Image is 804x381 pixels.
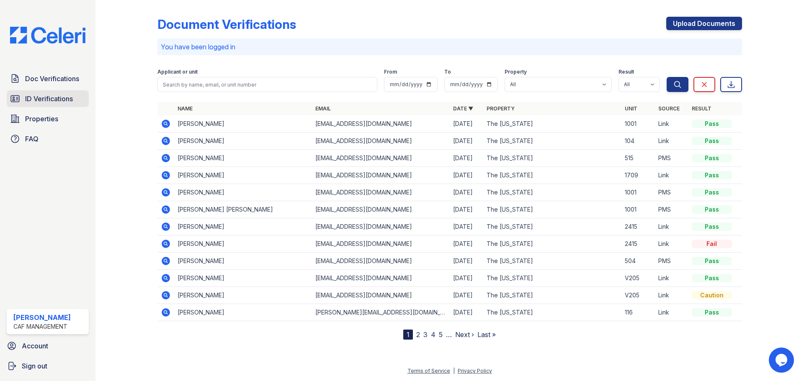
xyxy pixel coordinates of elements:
[174,304,312,321] td: [PERSON_NAME]
[174,218,312,235] td: [PERSON_NAME]
[157,77,377,92] input: Search by name, email, or unit number
[403,330,413,340] div: 1
[174,253,312,270] td: [PERSON_NAME]
[312,253,450,270] td: [EMAIL_ADDRESS][DOMAIN_NAME]
[666,17,742,30] a: Upload Documents
[3,338,92,354] a: Account
[450,201,483,218] td: [DATE]
[621,184,655,201] td: 1001
[483,218,621,235] td: The [US_STATE]
[621,287,655,304] td: V205
[312,184,450,201] td: [EMAIL_ADDRESS][DOMAIN_NAME]
[692,274,732,282] div: Pass
[174,270,312,287] td: [PERSON_NAME]
[692,120,732,128] div: Pass
[621,218,655,235] td: 2415
[174,133,312,150] td: [PERSON_NAME]
[423,330,428,339] a: 3
[450,287,483,304] td: [DATE]
[312,167,450,184] td: [EMAIL_ADDRESS][DOMAIN_NAME]
[483,184,621,201] td: The [US_STATE]
[455,330,474,339] a: Next ›
[312,150,450,167] td: [EMAIL_ADDRESS][DOMAIN_NAME]
[450,270,483,287] td: [DATE]
[692,308,732,317] div: Pass
[658,105,680,112] a: Source
[22,341,48,351] span: Account
[174,167,312,184] td: [PERSON_NAME]
[7,90,89,107] a: ID Verifications
[450,150,483,167] td: [DATE]
[453,105,473,112] a: Date ▼
[621,270,655,287] td: V205
[477,330,496,339] a: Last »
[178,105,193,112] a: Name
[692,105,711,112] a: Result
[483,201,621,218] td: The [US_STATE]
[487,105,515,112] a: Property
[621,235,655,253] td: 2415
[655,270,688,287] td: Link
[483,253,621,270] td: The [US_STATE]
[458,368,492,374] a: Privacy Policy
[157,17,296,32] div: Document Verifications
[312,235,450,253] td: [EMAIL_ADDRESS][DOMAIN_NAME]
[483,287,621,304] td: The [US_STATE]
[439,330,443,339] a: 5
[312,115,450,133] td: [EMAIL_ADDRESS][DOMAIN_NAME]
[655,184,688,201] td: PMS
[692,171,732,179] div: Pass
[655,167,688,184] td: Link
[174,235,312,253] td: [PERSON_NAME]
[25,94,73,104] span: ID Verifications
[505,69,527,75] label: Property
[769,348,796,373] iframe: chat widget
[483,167,621,184] td: The [US_STATE]
[315,105,331,112] a: Email
[655,253,688,270] td: PMS
[453,368,455,374] div: |
[450,253,483,270] td: [DATE]
[431,330,435,339] a: 4
[174,287,312,304] td: [PERSON_NAME]
[450,115,483,133] td: [DATE]
[450,235,483,253] td: [DATE]
[25,134,39,144] span: FAQ
[692,205,732,214] div: Pass
[407,368,450,374] a: Terms of Service
[450,184,483,201] td: [DATE]
[22,361,47,371] span: Sign out
[312,287,450,304] td: [EMAIL_ADDRESS][DOMAIN_NAME]
[692,291,732,299] div: Caution
[483,115,621,133] td: The [US_STATE]
[446,330,452,340] span: …
[692,222,732,231] div: Pass
[25,114,58,124] span: Properties
[157,69,198,75] label: Applicant or unit
[444,69,451,75] label: To
[312,133,450,150] td: [EMAIL_ADDRESS][DOMAIN_NAME]
[655,304,688,321] td: Link
[312,218,450,235] td: [EMAIL_ADDRESS][DOMAIN_NAME]
[483,235,621,253] td: The [US_STATE]
[692,240,732,248] div: Fail
[655,218,688,235] td: Link
[655,115,688,133] td: Link
[3,358,92,374] a: Sign out
[621,201,655,218] td: 1001
[483,304,621,321] td: The [US_STATE]
[174,115,312,133] td: [PERSON_NAME]
[692,257,732,265] div: Pass
[312,304,450,321] td: [PERSON_NAME][EMAIL_ADDRESS][DOMAIN_NAME]
[174,150,312,167] td: [PERSON_NAME]
[13,322,71,331] div: CAF Management
[692,154,732,162] div: Pass
[161,42,739,52] p: You have been logged in
[312,201,450,218] td: [EMAIL_ADDRESS][DOMAIN_NAME]
[483,150,621,167] td: The [US_STATE]
[655,150,688,167] td: PMS
[621,167,655,184] td: 1709
[450,133,483,150] td: [DATE]
[7,110,89,127] a: Properties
